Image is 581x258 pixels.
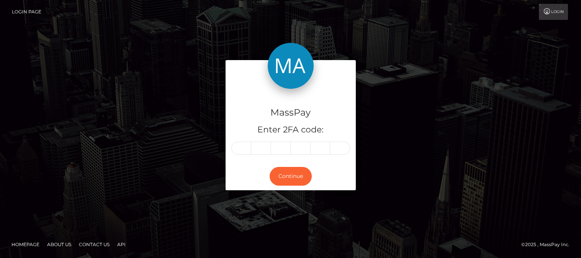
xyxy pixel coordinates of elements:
div: © 2025 , MassPay Inc. [521,240,575,249]
img: MassPay [268,43,314,89]
h4: MassPay [231,106,350,119]
a: Login [539,4,568,20]
a: Contact Us [76,238,113,250]
button: Continue [270,167,312,186]
h5: Enter 2FA code: [231,124,350,136]
a: API [114,238,129,250]
a: Login Page [12,4,41,20]
a: Homepage [8,238,43,250]
a: About Us [44,238,74,250]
